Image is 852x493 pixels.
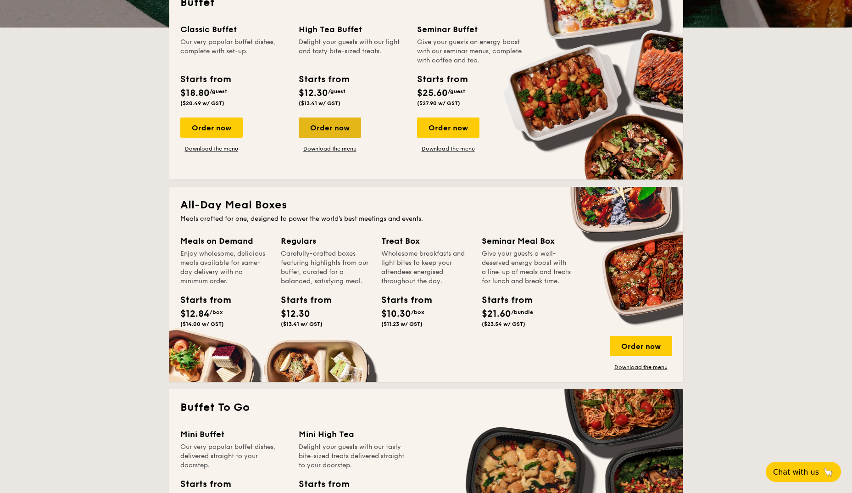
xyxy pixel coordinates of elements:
span: $12.30 [281,308,310,319]
a: Download the menu [299,145,361,152]
span: /guest [328,88,345,95]
span: ($13.41 w/ GST) [299,100,340,106]
div: Starts from [482,293,523,307]
span: 🦙 [823,467,834,477]
div: Starts from [180,293,222,307]
h2: Buffet To Go [180,400,672,415]
div: Our very popular buffet dishes, complete with set-up. [180,38,288,65]
div: Order now [417,118,479,138]
span: /box [411,309,424,315]
div: Our very popular buffet dishes, delivered straight to your doorstep. [180,443,288,470]
button: Chat with us🦙 [766,462,841,482]
div: Order now [180,118,243,138]
span: /box [210,309,223,315]
div: Delight your guests with our tasty bite-sized treats delivered straight to your doorstep. [299,443,406,470]
div: Starts from [180,73,230,86]
span: ($23.54 w/ GST) [482,321,525,327]
span: $21.60 [482,308,511,319]
div: Seminar Buffet [417,23,524,36]
a: Download the menu [417,145,479,152]
span: ($14.00 w/ GST) [180,321,224,327]
div: Starts from [180,477,230,491]
span: ($27.90 w/ GST) [417,100,460,106]
div: Order now [299,118,361,138]
div: High Tea Buffet [299,23,406,36]
div: Starts from [281,293,322,307]
div: Mini High Tea [299,428,406,441]
div: Starts from [299,477,349,491]
span: ($13.41 w/ GST) [281,321,323,327]
div: Regulars [281,235,370,247]
span: $25.60 [417,88,448,99]
div: Delight your guests with our light and tasty bite-sized treats. [299,38,406,65]
span: Chat with us [773,468,819,476]
div: Give your guests an energy boost with our seminar menus, complete with coffee and tea. [417,38,524,65]
div: Enjoy wholesome, delicious meals available for same-day delivery with no minimum order. [180,249,270,286]
span: $12.84 [180,308,210,319]
span: $12.30 [299,88,328,99]
div: Starts from [417,73,467,86]
span: $18.80 [180,88,210,99]
div: Starts from [381,293,423,307]
span: /bundle [511,309,533,315]
a: Download the menu [610,364,672,371]
div: Carefully-crafted boxes featuring highlights from our buffet, curated for a balanced, satisfying ... [281,249,370,286]
a: Download the menu [180,145,243,152]
div: Starts from [299,73,349,86]
div: Classic Buffet [180,23,288,36]
span: ($20.49 w/ GST) [180,100,224,106]
div: Meals crafted for one, designed to power the world's best meetings and events. [180,214,672,224]
div: Treat Box [381,235,471,247]
span: /guest [448,88,465,95]
span: /guest [210,88,227,95]
h2: All-Day Meal Boxes [180,198,672,213]
div: Order now [610,336,672,356]
div: Wholesome breakfasts and light bites to keep your attendees energised throughout the day. [381,249,471,286]
div: Mini Buffet [180,428,288,441]
span: ($11.23 w/ GST) [381,321,423,327]
div: Meals on Demand [180,235,270,247]
div: Give your guests a well-deserved energy boost with a line-up of meals and treats for lunch and br... [482,249,571,286]
span: $10.30 [381,308,411,319]
div: Seminar Meal Box [482,235,571,247]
